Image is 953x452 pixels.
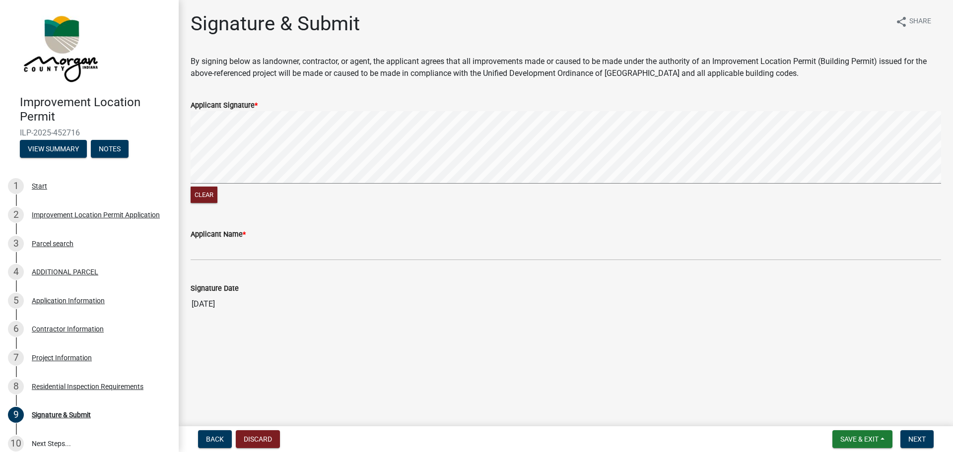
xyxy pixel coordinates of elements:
wm-modal-confirm: Summary [20,145,87,153]
div: Improvement Location Permit Application [32,211,160,218]
div: Residential Inspection Requirements [32,383,143,390]
button: Save & Exit [832,430,892,448]
span: ILP-2025-452716 [20,128,159,137]
div: ADDITIONAL PARCEL [32,268,98,275]
div: 4 [8,264,24,280]
p: By signing below as landowner, contractor, or agent, the applicant agrees that all improvements m... [191,56,941,79]
span: Next [908,435,926,443]
button: Clear [191,187,217,203]
div: 5 [8,293,24,309]
div: Signature & Submit [32,411,91,418]
span: Back [206,435,224,443]
label: Signature Date [191,285,239,292]
wm-modal-confirm: Notes [91,145,129,153]
img: Morgan County, Indiana [20,10,100,85]
div: Start [32,183,47,190]
button: Notes [91,140,129,158]
button: Discard [236,430,280,448]
div: 10 [8,436,24,452]
div: Application Information [32,297,105,304]
button: Next [900,430,934,448]
div: Project Information [32,354,92,361]
button: shareShare [887,12,939,31]
button: Back [198,430,232,448]
div: 7 [8,350,24,366]
div: 3 [8,236,24,252]
div: Contractor Information [32,325,104,332]
span: Save & Exit [840,435,879,443]
button: View Summary [20,140,87,158]
label: Applicant Name [191,231,246,238]
div: 8 [8,379,24,394]
div: Parcel search [32,240,73,247]
i: share [895,16,907,28]
div: 1 [8,178,24,194]
h1: Signature & Submit [191,12,360,36]
div: 6 [8,321,24,337]
label: Applicant Signature [191,102,258,109]
h4: Improvement Location Permit [20,95,171,124]
div: 9 [8,407,24,423]
div: 2 [8,207,24,223]
span: Share [909,16,931,28]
